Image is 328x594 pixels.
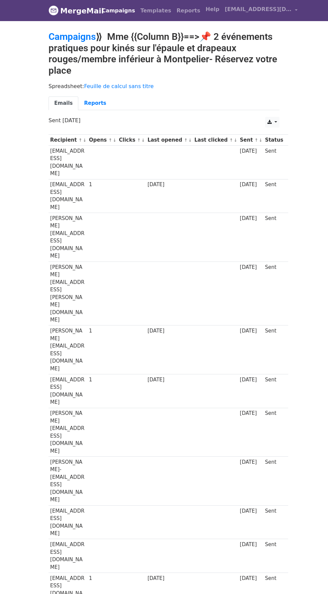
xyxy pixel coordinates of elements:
[259,138,262,143] a: ↓
[263,325,285,374] td: Sent
[240,181,262,189] div: [DATE]
[148,575,191,582] div: [DATE]
[240,147,262,155] div: [DATE]
[49,96,78,110] a: Emails
[263,457,285,506] td: Sent
[78,96,112,110] a: Reports
[49,262,87,325] td: [PERSON_NAME][EMAIL_ADDRESS][PERSON_NAME][DOMAIN_NAME]
[141,138,145,143] a: ↓
[240,458,262,466] div: [DATE]
[263,179,285,213] td: Sent
[84,83,154,89] a: Feuille de calcul sans titre
[49,179,87,213] td: [EMAIL_ADDRESS][DOMAIN_NAME]
[49,457,87,506] td: [PERSON_NAME]-[EMAIL_ADDRESS][DOMAIN_NAME]
[79,138,82,143] a: ↑
[184,138,188,143] a: ↑
[174,4,203,17] a: Reports
[83,138,86,143] a: ↓
[49,117,279,124] p: Sent [DATE]
[113,138,116,143] a: ↓
[240,410,262,417] div: [DATE]
[49,134,87,145] th: Recipient
[238,134,263,145] th: Sent
[148,376,191,384] div: [DATE]
[49,374,87,408] td: [EMAIL_ADDRESS][DOMAIN_NAME]
[49,31,96,42] a: Campaigns
[263,262,285,325] td: Sent
[263,134,285,145] th: Status
[263,539,285,573] td: Sent
[263,408,285,457] td: Sent
[234,138,237,143] a: ↓
[225,5,292,13] span: [EMAIL_ADDRESS][DOMAIN_NAME]
[49,5,59,15] img: MergeMail logo
[89,376,116,384] div: 1
[117,134,146,145] th: Clicks
[137,138,141,143] a: ↑
[240,507,262,515] div: [DATE]
[240,264,262,271] div: [DATE]
[87,134,117,145] th: Opens
[240,327,262,335] div: [DATE]
[49,408,87,457] td: [PERSON_NAME][EMAIL_ADDRESS][DOMAIN_NAME]
[146,134,193,145] th: Last opened
[49,31,279,76] h2: ⟫ Mme {{Column B}}==>📌 2 événements pratiques pour kinés sur l'épaule et drapeaux rouges/membre i...
[263,145,285,179] td: Sent
[89,181,116,189] div: 1
[49,325,87,374] td: [PERSON_NAME][EMAIL_ADDRESS][DOMAIN_NAME]
[49,83,279,90] p: Spreadsheet:
[138,4,174,17] a: Templates
[263,505,285,539] td: Sent
[188,138,192,143] a: ↓
[108,138,112,143] a: ↑
[240,575,262,582] div: [DATE]
[49,539,87,573] td: [EMAIL_ADDRESS][DOMAIN_NAME]
[203,3,222,16] a: Help
[240,376,262,384] div: [DATE]
[49,145,87,179] td: [EMAIL_ADDRESS][DOMAIN_NAME]
[148,181,191,189] div: [DATE]
[240,215,262,222] div: [DATE]
[99,4,138,17] a: Campaigns
[263,374,285,408] td: Sent
[230,138,233,143] a: ↑
[148,327,191,335] div: [DATE]
[49,213,87,262] td: [PERSON_NAME][EMAIL_ADDRESS][DOMAIN_NAME]
[49,4,94,18] a: MergeMail
[240,541,262,548] div: [DATE]
[49,505,87,539] td: [EMAIL_ADDRESS][DOMAIN_NAME]
[263,213,285,262] td: Sent
[89,327,116,335] div: 1
[193,134,238,145] th: Last clicked
[222,3,300,18] a: [EMAIL_ADDRESS][DOMAIN_NAME]
[255,138,258,143] a: ↑
[89,575,116,582] div: 1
